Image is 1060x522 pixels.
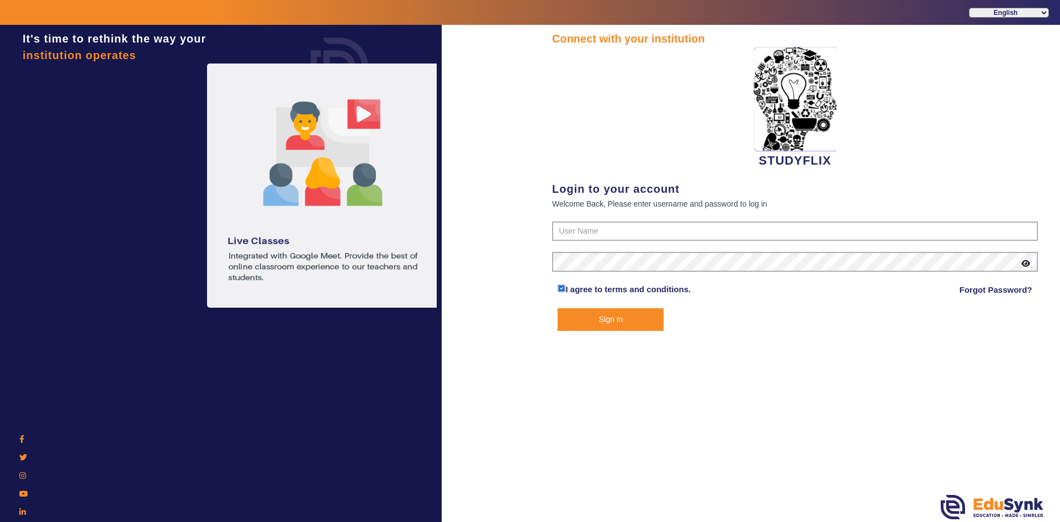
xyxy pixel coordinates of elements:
[558,308,664,331] button: Sign In
[552,181,1038,197] div: Login to your account
[941,495,1043,519] img: edusynk.png
[23,49,136,61] span: institution operates
[552,222,1038,241] input: User Name
[552,47,1038,170] div: STUDYFLIX
[23,33,206,45] span: It's time to rethink the way your
[552,30,1038,47] div: Connect with your institution
[960,283,1032,297] a: Forgot Password?
[565,284,691,294] a: I agree to terms and conditions.
[754,47,836,151] img: 2da83ddf-6089-4dce-a9e2-416746467bdd
[552,197,1038,210] div: Welcome Back, Please enter username and password to log in
[298,25,381,108] img: login.png
[207,64,439,308] img: login1.png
